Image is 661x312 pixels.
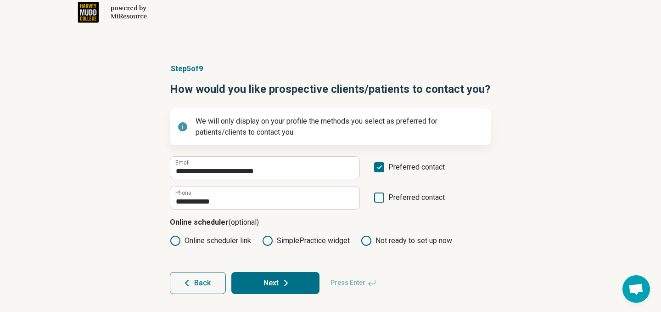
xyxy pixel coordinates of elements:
[170,63,491,74] p: Step 5 of 9
[388,162,445,179] span: Preferred contact
[262,235,350,246] label: SimplePractice widget
[175,160,190,165] label: Email
[231,272,319,294] button: Next
[175,190,191,196] label: Phone
[229,218,259,227] span: (optional)
[325,272,382,294] span: Press Enter
[170,272,226,294] button: Back
[170,235,251,246] label: Online scheduler link
[622,275,650,303] div: Open chat
[361,235,452,246] label: Not ready to set up now
[170,217,491,228] p: Online scheduler
[388,192,445,210] span: Preferred contact
[111,4,147,12] div: powered by
[194,279,211,287] span: Back
[15,1,147,23] a: Harvey Mudd Collegepowered by
[196,116,484,138] p: We will only display on your profile the methods you select as preferred for patients/clients to ...
[170,82,491,97] h1: How would you like prospective clients/patients to contact you?
[77,1,99,23] img: Harvey Mudd College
